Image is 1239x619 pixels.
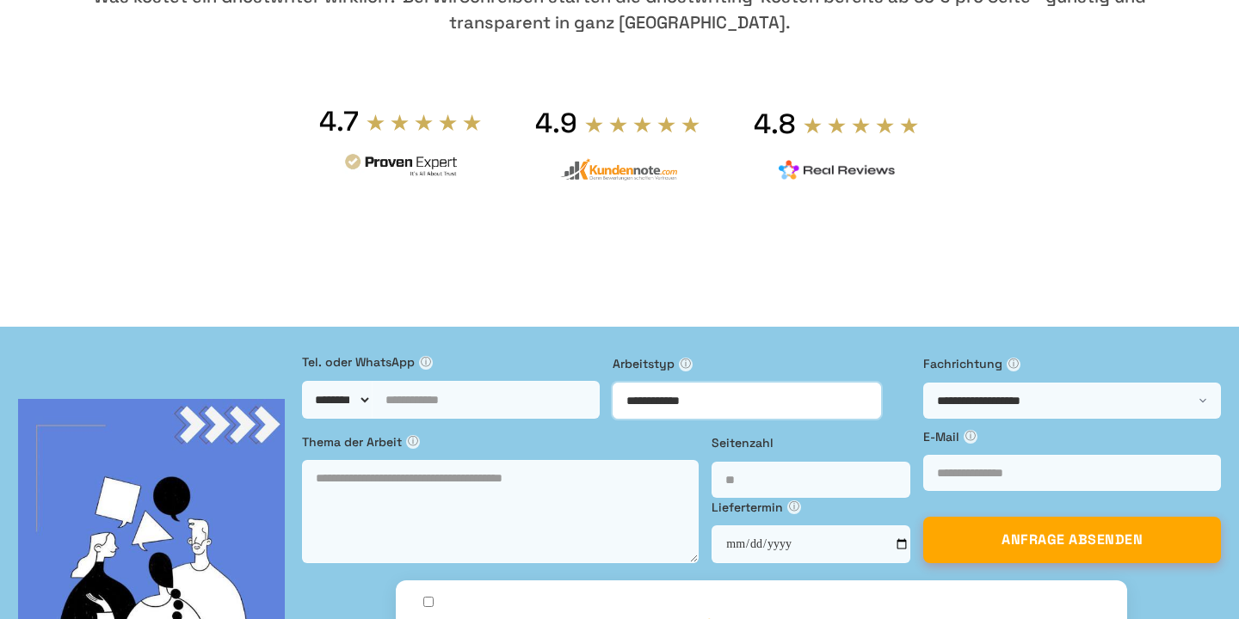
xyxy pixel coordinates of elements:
span: ⓘ [964,430,977,444]
span: ⓘ [1007,358,1020,371]
label: Tel. oder WhatsApp [302,352,600,371]
span: ⓘ [419,356,433,370]
img: realreviews [779,160,896,181]
div: 4.7 [319,104,359,138]
label: Thema der Arbeit [302,432,699,451]
label: Liefertermin [712,498,910,517]
img: stars [584,115,701,134]
span: ⓘ [787,500,801,514]
label: Arbeitstyp [613,354,910,373]
span: ⓘ [406,435,420,449]
div: 4.9 [535,106,577,140]
label: Fachrichtung [923,354,1221,373]
div: 4.8 [754,107,796,141]
label: Seitenzahl [712,433,910,452]
button: ANFRAGE ABSENDEN [923,517,1221,563]
img: stars [366,113,483,132]
label: E-Mail [923,427,1221,446]
img: stars [803,116,920,135]
span: ⓘ [679,358,693,371]
img: kundennote [560,158,677,181]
